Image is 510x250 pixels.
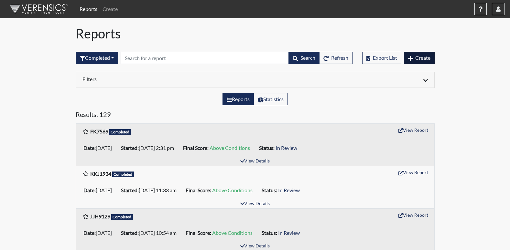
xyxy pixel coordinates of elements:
b: Status: [259,145,275,151]
button: View Report [396,167,431,177]
b: FK7569 [90,128,108,134]
b: Status: [262,187,277,193]
span: Completed [112,172,134,177]
h5: Results: 129 [76,110,435,121]
button: Completed [76,52,118,64]
b: JJH9129 [90,213,110,219]
span: In Review [278,230,300,236]
span: Search [300,55,315,61]
div: Filter by interview status [76,52,118,64]
span: Above Conditions [212,230,253,236]
a: Reports [77,3,100,16]
div: Click to expand/collapse filters [78,76,433,84]
b: Started: [121,187,139,193]
span: Export List [373,55,397,61]
b: Started: [121,145,139,151]
span: In Review [276,145,297,151]
span: Above Conditions [210,145,250,151]
h1: Reports [76,26,435,41]
a: Create [100,3,120,16]
b: KKJ1934 [90,171,111,177]
button: View Report [396,210,431,220]
input: Search by Registration ID, Interview Number, or Investigation Name. [121,52,289,64]
b: Started: [121,230,139,236]
h6: Filters [82,76,250,82]
li: [DATE] [81,185,118,195]
li: [DATE] 2:31 pm [118,143,180,153]
b: Date: [83,187,96,193]
span: Completed [109,129,131,135]
button: Export List [362,52,401,64]
li: [DATE] 10:54 am [118,228,183,238]
span: Above Conditions [212,187,253,193]
label: View the list of reports [222,93,254,105]
button: Create [404,52,435,64]
span: Refresh [331,55,348,61]
b: Final Score: [186,230,211,236]
b: Final Score: [183,145,209,151]
b: Final Score: [186,187,211,193]
label: View statistics about completed interviews [254,93,288,105]
li: [DATE] [81,143,118,153]
li: [DATE] [81,228,118,238]
button: View Report [396,125,431,135]
b: Status: [262,230,277,236]
button: View Details [237,157,273,166]
span: In Review [278,187,300,193]
button: View Details [237,200,273,208]
b: Date: [83,145,96,151]
span: Completed [111,214,133,220]
li: [DATE] 11:33 am [118,185,183,195]
button: Search [288,52,320,64]
b: Date: [83,230,96,236]
button: Refresh [319,52,353,64]
span: Create [415,55,430,61]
